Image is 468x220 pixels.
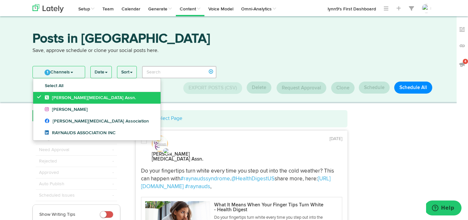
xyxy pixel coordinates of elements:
span: Rejected [39,158,57,164]
img: links_off.svg [459,43,465,49]
a: 1Channels [33,66,85,78]
span: 1 [45,70,50,75]
img: logo_lately_bg_light.svg [32,4,64,13]
span: - [112,192,114,199]
button: Delete [247,82,271,94]
span: Do your fingertips turn white every time you step out into the cold weather? This can happen with [141,168,335,182]
a: @HealthDigestUS [231,176,275,182]
button: Schedule All [394,82,432,94]
button: Request Approval [277,82,326,94]
span: Scheduled Issues [39,192,75,199]
img: twitter-x.svg [162,148,170,154]
iframe: Opens a widget where you can find more information [426,201,461,217]
span: - [112,181,114,187]
span: [PERSON_NAME] [45,107,88,112]
span: RAYNAUDS ASSOCIATION INC [45,131,116,135]
button: Schedule [359,82,390,94]
a: #raynaudssyndrome [180,176,230,182]
img: keywords_off.svg [459,26,465,33]
span: - [112,158,114,164]
button: Export Posts (CSV) [183,82,242,94]
span: Request Approval [282,85,321,90]
span: Clone [336,85,349,90]
a: Sort [117,66,136,78]
p: Save, approve schedule or clone your social posts here. [32,47,435,55]
span: , [210,184,212,189]
span: Show Writing Tips [39,212,75,217]
a: Date [91,66,111,78]
img: announcements_off.svg [459,61,465,68]
p: What It Means When Your Finger Tips Turn White - Health Digest [214,202,326,212]
span: Need Approval [39,147,69,153]
a: [URL][DOMAIN_NAME] [141,176,331,189]
h3: Posts in [GEOGRAPHIC_DATA] [32,32,435,47]
span: - [112,169,114,176]
button: Clone [331,82,355,94]
span: Auto Publish [39,181,64,187]
strong: [PERSON_NAME][MEDICAL_DATA] Assn. [152,152,203,162]
a: Select Page [155,116,182,121]
input: Search [142,66,216,78]
span: . [230,176,231,182]
a: Select All [33,80,161,92]
span: - [112,147,114,153]
span: [PERSON_NAME][MEDICAL_DATA] Association [45,119,149,123]
span: 4 [463,59,468,64]
span: [PERSON_NAME][MEDICAL_DATA] Assn. [45,96,136,100]
img: OhcUycdS6u5e6MDkMfFl [422,4,431,13]
img: b5707b6befa4c6f21137e1018929f1c3_normal.jpeg [152,136,168,152]
time: [DATE] [330,136,342,141]
span: share more, here: [275,176,318,182]
span: Approved [39,169,59,176]
a: #raynauds [185,184,210,189]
